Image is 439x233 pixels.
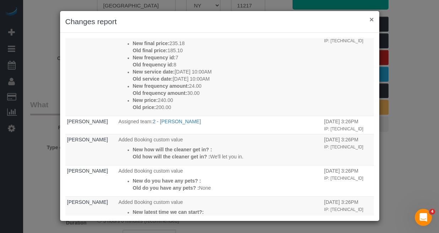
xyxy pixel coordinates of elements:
[415,209,432,226] iframe: Intercom live chat
[133,90,187,96] strong: Old frequency amount:
[133,209,204,215] strong: New latest time we can start?:
[118,199,183,205] span: Added Booking custom value
[322,196,374,228] td: When
[67,137,108,142] a: [PERSON_NAME]
[133,104,156,110] strong: Old price:
[133,154,210,159] strong: Old how will the cleaner get in? :
[133,68,321,75] p: [DATE] 10:00AM
[65,165,117,196] td: Who
[369,16,374,23] button: ×
[60,11,379,221] sui-modal: Changes report
[67,119,108,124] a: [PERSON_NAME]
[322,28,374,116] td: When
[117,196,322,228] td: What
[117,28,322,116] td: What
[133,55,176,60] strong: New frequency id:
[133,47,321,54] p: 185.10
[133,40,169,46] strong: New final price:
[324,126,363,131] small: IP: [TECHNICAL_ID]
[324,145,363,150] small: IP: [TECHNICAL_ID]
[65,28,117,116] td: Who
[322,165,374,196] td: When
[429,209,435,215] span: 4
[117,116,322,134] td: What
[133,184,321,191] p: None
[153,119,201,124] a: 2 - [PERSON_NAME]
[118,168,183,174] span: Added Booking custom value
[133,62,173,67] strong: Old frequency id:
[65,116,117,134] td: Who
[133,40,321,47] p: 235.18
[133,97,158,103] strong: New price:
[133,185,199,191] strong: Old do you have any pets? :
[65,134,117,165] td: Who
[67,168,108,174] a: [PERSON_NAME]
[133,97,321,104] p: 240.00
[324,176,363,181] small: IP: [TECHNICAL_ID]
[133,90,321,97] p: 30.00
[324,207,363,212] small: IP: [TECHNICAL_ID]
[133,76,173,82] strong: Old service date:
[133,82,321,90] p: 24.00
[118,119,153,124] span: Assigned team:
[117,134,322,165] td: What
[133,75,321,82] p: [DATE] 10:00AM
[322,134,374,165] td: When
[67,199,108,205] a: [PERSON_NAME]
[133,69,175,75] strong: New service date:
[133,61,321,68] p: 8
[65,16,374,27] h3: Changes report
[65,196,117,228] td: Who
[118,137,183,142] span: Added Booking custom value
[133,83,189,89] strong: New frequency amount:
[133,104,321,111] p: 200.00
[133,178,201,184] strong: New do you have any pets? :
[133,48,167,53] strong: Old final price:
[133,54,321,61] p: 7
[117,165,322,196] td: What
[133,153,321,160] p: We'll let you in.
[324,38,363,43] small: IP: [TECHNICAL_ID]
[133,147,212,152] strong: New how will the cleaner get in? :
[322,116,374,134] td: When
